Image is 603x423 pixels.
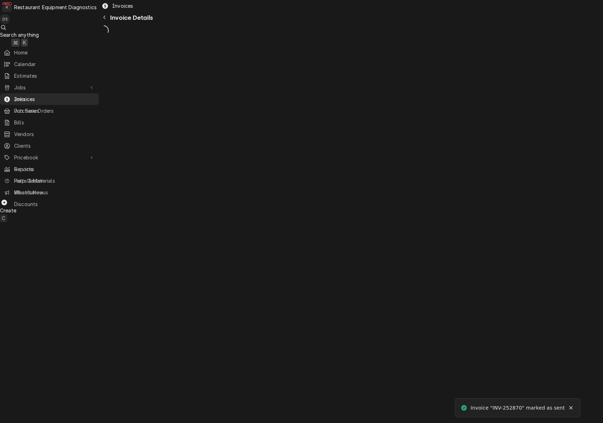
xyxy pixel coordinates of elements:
span: Estimates [14,72,95,80]
span: Reports [14,165,95,173]
div: Restaurant Equipment Diagnostics's Avatar [2,2,12,12]
span: K [23,39,26,46]
span: Vendors [14,130,95,138]
span: Pricebook [14,154,85,161]
span: Invoices [112,2,133,10]
span: Loading... [99,24,109,36]
span: Help Center [14,177,95,184]
span: ⌘ [13,39,18,46]
span: Jobs [14,84,85,91]
span: Invoices [14,95,95,103]
span: C [2,215,5,222]
span: Purchase Orders [14,107,95,114]
span: Invoice Details [110,14,153,21]
div: Restaurant Equipment Diagnostics [14,4,97,11]
span: Home [14,49,95,56]
span: Discounts [14,200,95,208]
button: Navigate back [99,12,110,23]
div: R [2,2,12,12]
span: Clients [14,142,95,149]
div: Invoice "INV-252870" marked as sent [471,404,565,412]
span: Bills [14,119,95,126]
span: Calendar [14,60,95,68]
span: What's New [14,189,95,196]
